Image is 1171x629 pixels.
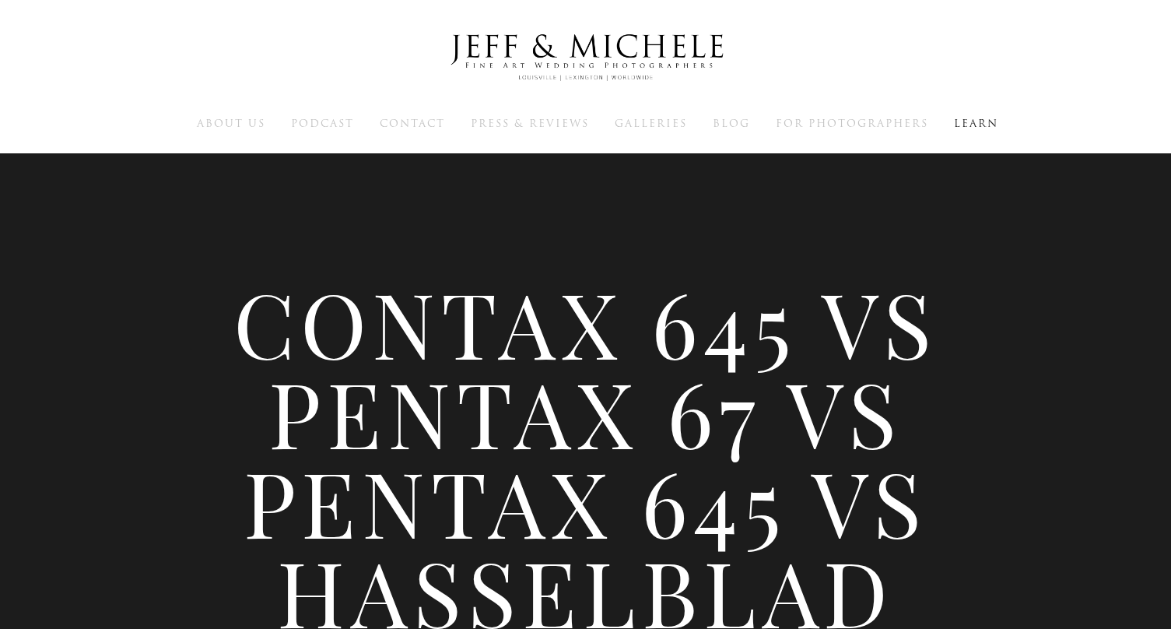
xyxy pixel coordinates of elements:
[776,116,928,130] a: For Photographers
[713,116,750,130] a: Blog
[197,116,265,130] a: About Us
[380,116,445,131] span: Contact
[380,116,445,130] a: Contact
[471,116,589,131] span: Press & Reviews
[291,116,354,131] span: Podcast
[776,116,928,131] span: For Photographers
[471,116,589,130] a: Press & Reviews
[430,19,742,96] img: Louisville Wedding Photographers - Jeff & Michele Wedding Photographers
[954,116,998,131] span: Learn
[197,116,265,131] span: About Us
[291,116,354,130] a: Podcast
[713,116,750,131] span: Blog
[615,116,687,130] a: Galleries
[615,116,687,131] span: Galleries
[954,116,998,130] a: Learn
